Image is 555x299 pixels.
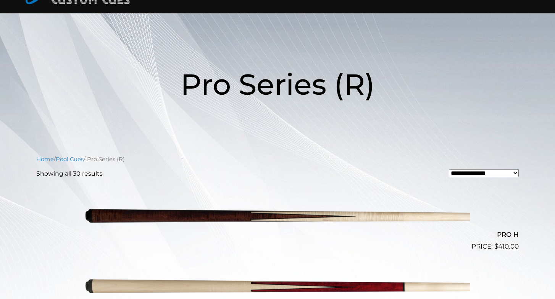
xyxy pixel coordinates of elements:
[36,156,54,163] a: Home
[36,169,103,178] p: Showing all 30 results
[85,184,470,249] img: PRO H
[36,155,519,163] nav: Breadcrumb
[181,66,375,102] span: Pro Series (R)
[494,242,498,250] span: $
[449,169,519,177] select: Shop order
[494,242,519,250] bdi: 410.00
[36,184,519,252] a: PRO H $410.00
[56,156,84,163] a: Pool Cues
[36,228,519,242] h2: PRO H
